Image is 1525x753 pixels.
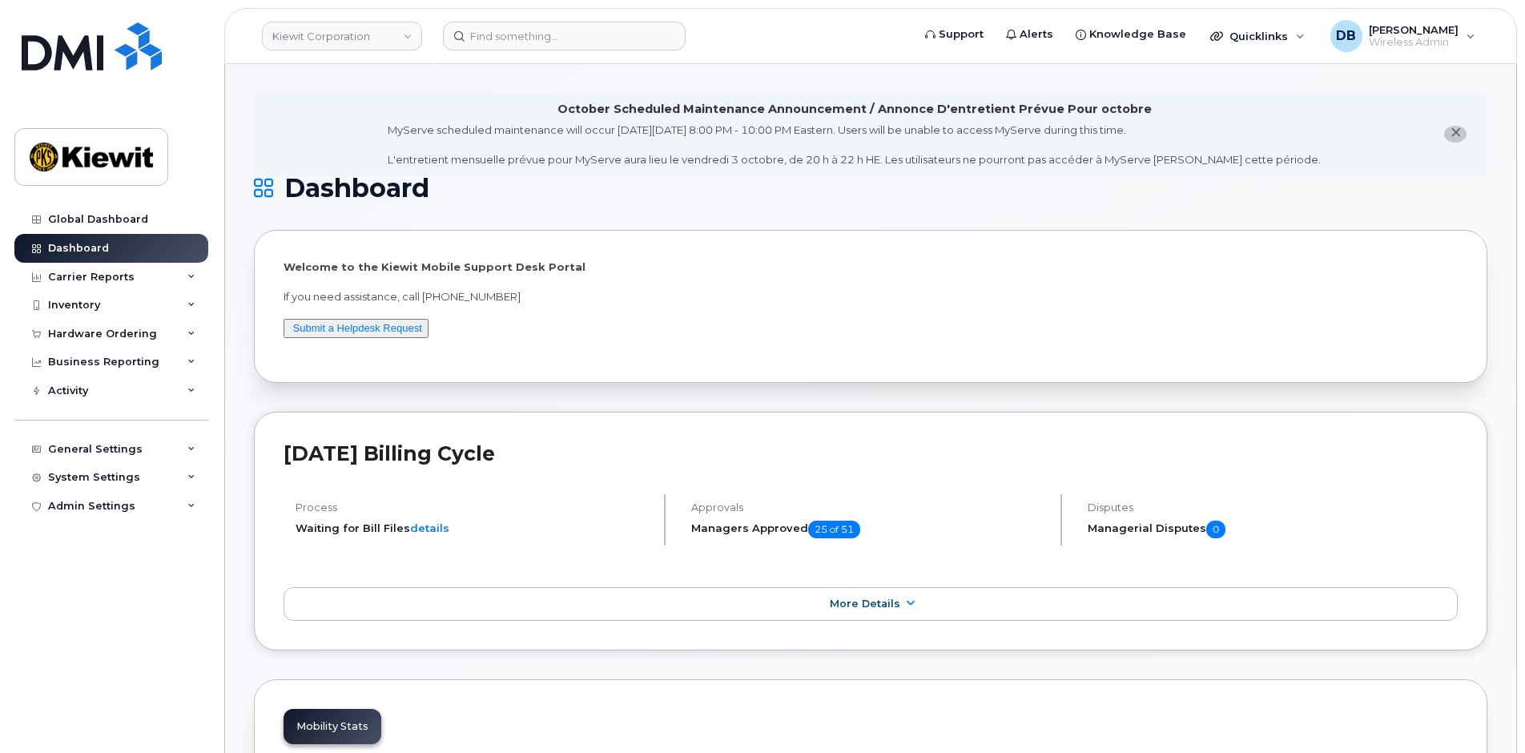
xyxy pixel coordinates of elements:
h4: Approvals [691,501,1046,513]
span: 0 [1206,521,1225,538]
div: October Scheduled Maintenance Announcement / Annonce D'entretient Prévue Pour octobre [557,101,1152,118]
span: More Details [830,598,900,610]
div: MyServe scheduled maintenance will occur [DATE][DATE] 8:00 PM - 10:00 PM Eastern. Users will be u... [388,123,1321,167]
button: close notification [1444,126,1467,143]
h5: Managerial Disputes [1088,521,1458,538]
span: 25 of 51 [808,521,860,538]
a: details [410,521,449,534]
span: Dashboard [284,176,429,200]
p: Welcome to the Kiewit Mobile Support Desk Portal [284,260,1458,275]
h4: Disputes [1088,501,1458,513]
h2: [DATE] Billing Cycle [284,441,1458,465]
h4: Process [296,501,650,513]
button: Submit a Helpdesk Request [284,319,429,339]
p: If you need assistance, call [PHONE_NUMBER] [284,289,1458,304]
a: Submit a Helpdesk Request [293,322,422,334]
li: Waiting for Bill Files [296,521,650,536]
h5: Managers Approved [691,521,1046,538]
iframe: Messenger Launcher [1455,683,1513,741]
